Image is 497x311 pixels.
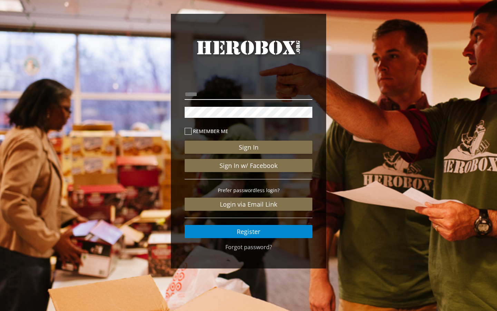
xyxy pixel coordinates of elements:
a: Register [185,225,312,238]
a: Login via Email Link [185,198,312,211]
a: HeroBox [185,38,312,70]
p: Prefer passwordless login? [185,186,312,194]
a: Forgot password? [225,243,272,251]
button: Sign In [185,141,312,154]
a: Sign In w/ Facebook [185,159,312,172]
label: Remember me [185,127,312,135]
